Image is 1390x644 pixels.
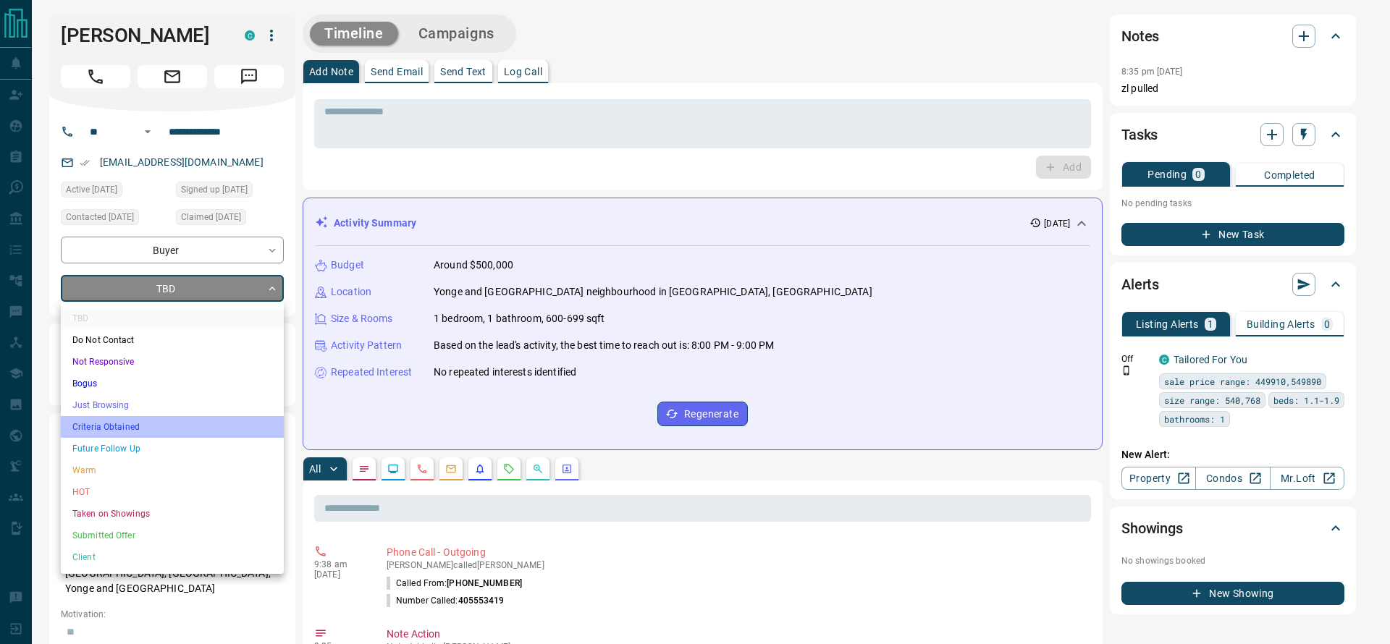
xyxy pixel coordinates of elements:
li: Taken on Showings [61,503,284,525]
li: Client [61,546,284,568]
li: Not Responsive [61,351,284,373]
li: Future Follow Up [61,438,284,459]
li: Do Not Contact [61,329,284,351]
li: Criteria Obtained [61,416,284,438]
li: Submitted Offer [61,525,284,546]
li: Bogus [61,373,284,394]
li: Warm [61,459,284,481]
li: Just Browsing [61,394,284,416]
li: HOT [61,481,284,503]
